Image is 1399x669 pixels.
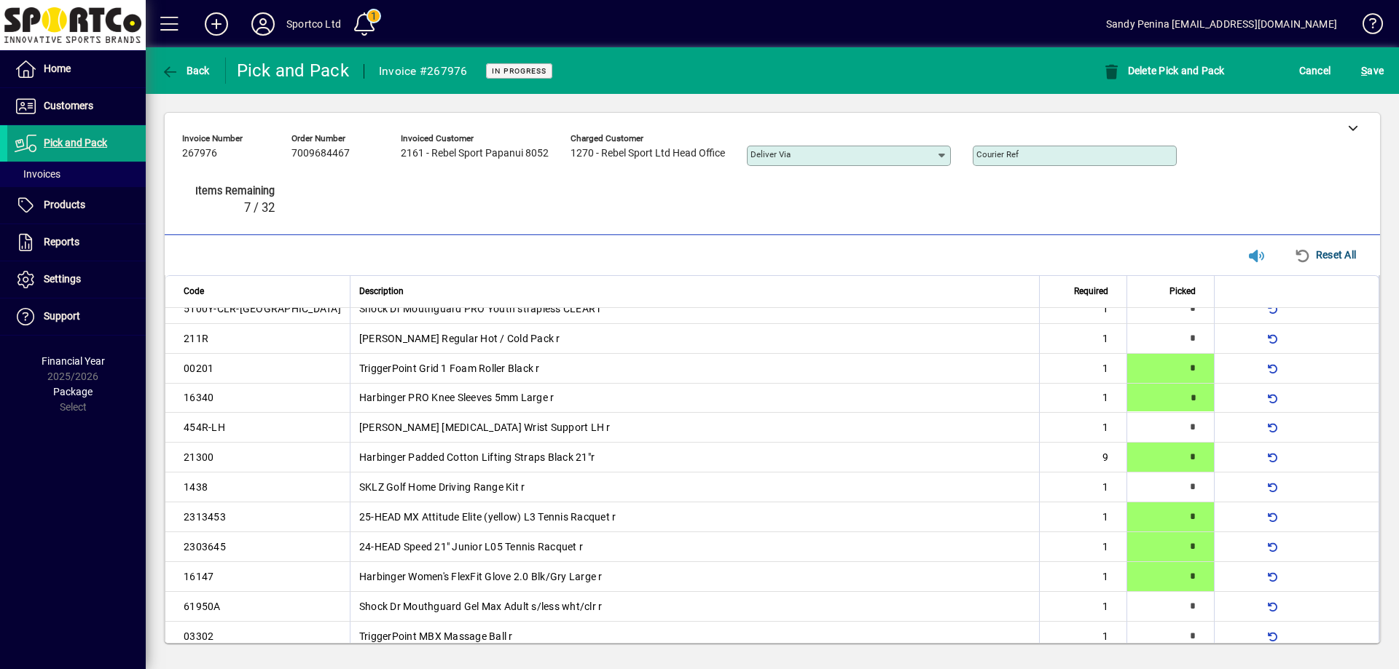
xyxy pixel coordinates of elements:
td: Harbinger Padded Cotton Lifting Straps Black 21"r [350,443,1039,472]
button: Profile [240,11,286,37]
mat-label: Deliver via [751,149,791,159]
td: [PERSON_NAME] Regular Hot / Cold Pack r [350,324,1039,354]
td: 24-HEAD Speed 21" Junior L05 Tennis Racquet r [350,532,1039,562]
td: 211R [165,324,350,354]
td: SKLZ Golf Home Driving Range Kit r [350,472,1039,502]
span: 1270 - Rebel Sport Ltd Head Office [571,148,725,159]
app-page-header-button: Back [146,58,226,84]
span: Financial Year [42,355,105,367]
button: Back [157,58,213,84]
a: Knowledge Base [1352,3,1381,50]
span: Required [1074,283,1108,299]
a: Home [7,51,146,87]
button: Delete Pick and Pack [1099,58,1228,84]
div: Invoice #267976 [379,60,468,83]
a: Support [7,298,146,335]
td: TriggerPoint Grid 1 Foam Roller Black r [350,354,1039,384]
div: Sportco Ltd [286,12,341,36]
span: 7009684467 [291,148,350,159]
td: [PERSON_NAME] [MEDICAL_DATA] Wrist Support LH r [350,413,1039,443]
td: 1 [1039,413,1126,443]
td: Shock Dr Mouthguard PRO Youth strapless CLEAR r [350,294,1039,324]
span: Home [44,63,71,74]
td: 1 [1039,562,1126,592]
span: In Progress [492,66,546,76]
td: 00201 [165,354,350,384]
span: 7 / 32 [244,201,275,215]
a: Reports [7,224,146,261]
td: 2303645 [165,532,350,562]
td: 1 [1039,532,1126,562]
span: Invoices [15,168,60,180]
td: 1 [1039,294,1126,324]
td: 21300 [165,443,350,472]
td: 03302 [165,622,350,652]
span: ave [1361,59,1384,82]
div: Sandy Penina [EMAIL_ADDRESS][DOMAIN_NAME] [1106,12,1337,36]
button: Save [1357,58,1387,84]
span: Reports [44,236,79,248]
td: TriggerPoint MBX Massage Ball r [350,622,1039,652]
td: 1 [1039,622,1126,652]
td: Shock Dr Mouthguard Gel Max Adult s/less wht/clr r [350,592,1039,622]
td: 5100Y-CLR-[GEOGRAPHIC_DATA] [165,294,350,324]
span: Reset All [1294,243,1356,266]
td: 1 [1039,384,1126,413]
span: Picked [1169,283,1196,299]
td: 1438 [165,472,350,502]
span: Cancel [1299,59,1331,82]
td: 16147 [165,562,350,592]
span: 2161 - Rebel Sport Papanui 8052 [401,148,549,159]
span: Items remaining [187,185,275,197]
td: 9 [1039,443,1126,472]
td: 1 [1039,324,1126,354]
td: 454R-LH [165,413,350,443]
button: Reset All [1288,242,1362,268]
span: Products [44,199,85,210]
span: Package [53,386,93,397]
td: 16340 [165,384,350,413]
span: Support [44,310,80,322]
td: 25-HEAD MX Attitude Elite (yellow) L3 Tennis Racquet r [350,502,1039,532]
a: Settings [7,261,146,298]
mat-label: Courier Ref [976,149,1019,159]
span: S [1361,65,1367,76]
td: 1 [1039,502,1126,532]
span: Back [161,65,210,76]
span: Delete Pick and Pack [1102,65,1225,76]
span: Customers [44,100,93,111]
span: Description [359,283,404,299]
td: Harbinger PRO Knee Sleeves 5mm Large r [350,384,1039,413]
span: Pick and Pack [44,137,107,149]
button: Add [193,11,240,37]
td: 1 [1039,592,1126,622]
span: Code [184,283,204,299]
a: Customers [7,88,146,124]
a: Invoices [7,162,146,186]
button: Cancel [1296,58,1335,84]
span: 267976 [182,148,217,159]
td: 1 [1039,354,1126,384]
div: Pick and Pack [237,59,349,82]
td: 2313453 [165,502,350,532]
td: 1 [1039,472,1126,502]
span: Settings [44,273,81,285]
td: Harbinger Women's FlexFit Glove 2.0 Blk/Gry Large r [350,562,1039,592]
a: Products [7,187,146,223]
td: 61950A [165,592,350,622]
